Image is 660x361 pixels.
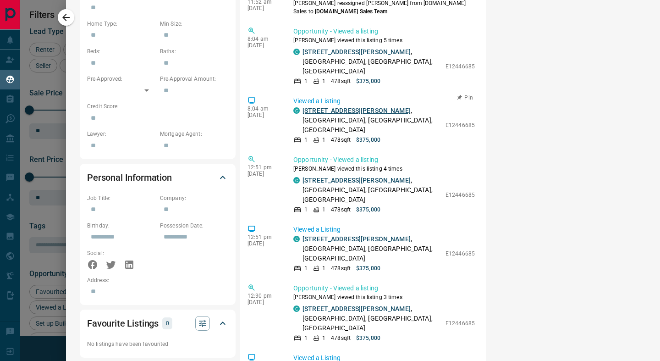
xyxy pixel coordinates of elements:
[160,20,228,28] p: Min Size:
[331,77,351,85] p: 478 sqft
[87,194,155,202] p: Job Title:
[302,305,411,312] a: [STREET_ADDRESS][PERSON_NAME]
[247,164,280,171] p: 12:51 pm
[445,250,475,258] p: E12446685
[293,165,475,173] p: [PERSON_NAME] viewed this listing 4 times
[293,305,300,312] div: condos.ca
[322,334,325,342] p: 1
[302,176,441,205] p: , [GEOGRAPHIC_DATA], [GEOGRAPHIC_DATA], [GEOGRAPHIC_DATA]
[165,318,170,328] p: 0
[304,205,308,214] p: 1
[331,205,351,214] p: 478 sqft
[331,264,351,272] p: 478 sqft
[247,42,280,49] p: [DATE]
[87,170,172,185] h2: Personal Information
[160,194,228,202] p: Company:
[247,5,280,11] p: [DATE]
[293,225,475,234] p: Viewed a Listing
[302,235,411,243] a: [STREET_ADDRESS][PERSON_NAME]
[247,36,280,42] p: 8:04 am
[87,167,228,189] div: Personal Information
[87,312,228,334] div: Favourite Listings0
[247,234,280,240] p: 12:51 pm
[302,234,441,263] p: , [GEOGRAPHIC_DATA], [GEOGRAPHIC_DATA], [GEOGRAPHIC_DATA]
[247,171,280,177] p: [DATE]
[247,293,280,299] p: 12:30 pm
[87,249,155,257] p: Social:
[293,236,300,242] div: condos.ca
[304,77,308,85] p: 1
[445,319,475,328] p: E12446685
[87,276,228,284] p: Address:
[445,191,475,199] p: E12446685
[87,75,155,83] p: Pre-Approved:
[315,8,387,15] span: [DOMAIN_NAME] Sales Team
[160,75,228,83] p: Pre-Approval Amount:
[293,49,300,55] div: condos.ca
[356,334,380,342] p: $375,000
[160,47,228,56] p: Baths:
[322,264,325,272] p: 1
[302,304,441,333] p: , [GEOGRAPHIC_DATA], [GEOGRAPHIC_DATA], [GEOGRAPHIC_DATA]
[247,112,280,118] p: [DATE]
[322,77,325,85] p: 1
[293,36,475,44] p: [PERSON_NAME] viewed this listing 5 times
[247,299,280,305] p: [DATE]
[356,136,380,144] p: $375,000
[87,20,155,28] p: Home Type:
[247,240,280,247] p: [DATE]
[302,47,441,76] p: , [GEOGRAPHIC_DATA], [GEOGRAPHIC_DATA], [GEOGRAPHIC_DATA]
[304,334,308,342] p: 1
[302,48,411,56] a: [STREET_ADDRESS][PERSON_NAME]
[322,205,325,214] p: 1
[293,283,475,293] p: Opportunity - Viewed a listing
[322,136,325,144] p: 1
[302,106,441,135] p: , [GEOGRAPHIC_DATA], [GEOGRAPHIC_DATA], [GEOGRAPHIC_DATA]
[356,264,380,272] p: $375,000
[293,155,475,165] p: Opportunity - Viewed a listing
[304,136,308,144] p: 1
[302,107,411,114] a: [STREET_ADDRESS][PERSON_NAME]
[87,340,228,348] p: No listings have been favourited
[87,47,155,56] p: Beds:
[304,264,308,272] p: 1
[331,136,351,144] p: 478 sqft
[293,293,475,301] p: [PERSON_NAME] viewed this listing 3 times
[331,334,351,342] p: 478 sqft
[293,177,300,183] div: condos.ca
[445,62,475,71] p: E12446685
[452,94,478,102] button: Pin
[160,222,228,230] p: Possession Date:
[247,106,280,112] p: 8:04 am
[87,222,155,230] p: Birthday:
[293,27,475,36] p: Opportunity - Viewed a listing
[445,121,475,129] p: E12446685
[160,130,228,138] p: Mortgage Agent:
[356,205,380,214] p: $375,000
[87,130,155,138] p: Lawyer:
[293,96,475,106] p: Viewed a Listing
[87,316,159,331] h2: Favourite Listings
[293,107,300,114] div: condos.ca
[356,77,380,85] p: $375,000
[302,177,411,184] a: [STREET_ADDRESS][PERSON_NAME]
[87,102,228,111] p: Credit Score:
